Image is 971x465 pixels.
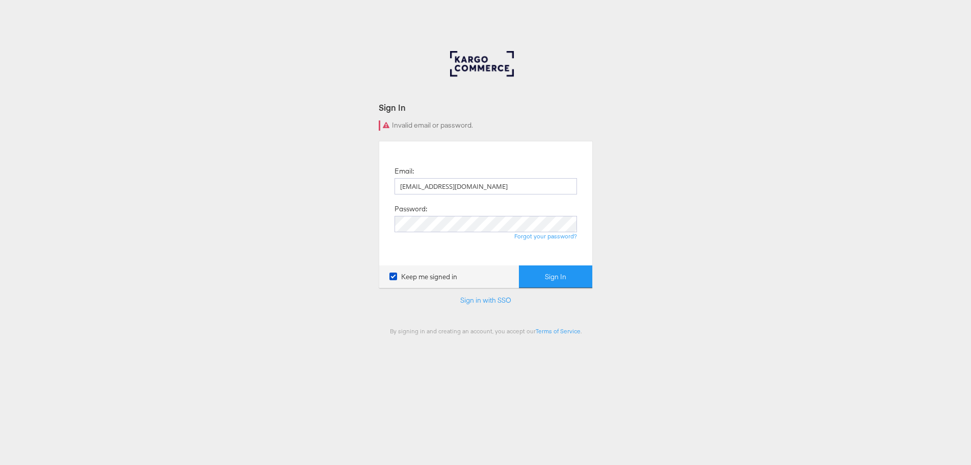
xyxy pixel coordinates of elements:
label: Keep me signed in [389,272,457,282]
a: Forgot your password? [514,232,577,240]
a: Sign in with SSO [460,296,511,305]
div: By signing in and creating an account, you accept our . [379,327,593,335]
a: Terms of Service [536,327,581,335]
input: Email [395,178,577,194]
div: Invalid email or password. [379,120,593,131]
div: Sign In [379,102,593,113]
label: Password: [395,204,427,214]
button: Sign In [519,265,592,288]
label: Email: [395,166,414,176]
